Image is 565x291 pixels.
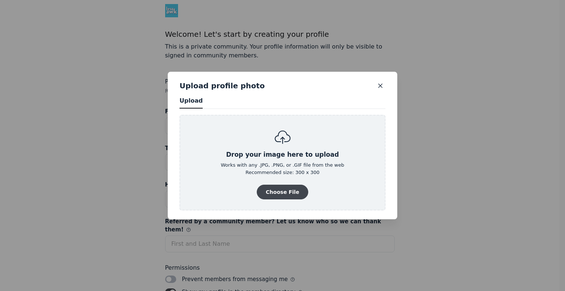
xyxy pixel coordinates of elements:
button: Choose File [257,185,309,199]
div: Works with any .JPG, .PNG, or .GIF file from the web Recommended size: 300 x 300 [218,162,347,176]
button: Close [375,81,385,91]
div: Drop your image here to upload [218,150,347,160]
button: Upload [180,94,203,109]
div: Drop your image here to uploadWorks with any .JPG, .PNG, or .GIF file from the webRecommended siz... [180,115,385,210]
h5: Upload profile photo [180,81,375,91]
span: Upload [180,98,203,104]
